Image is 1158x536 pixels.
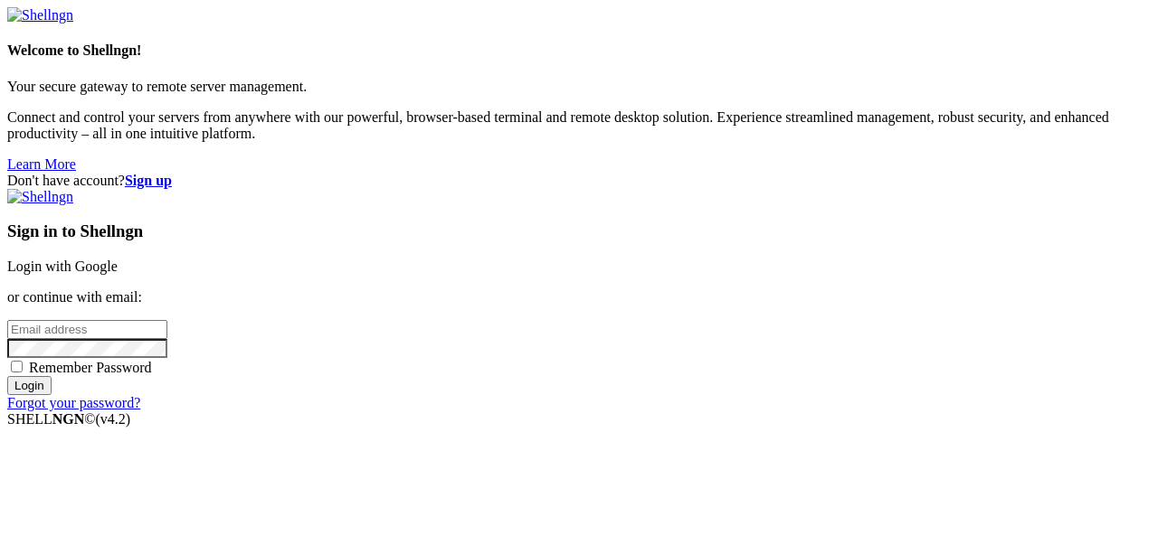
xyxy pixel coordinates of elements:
[7,42,1151,59] h4: Welcome to Shellngn!
[7,7,73,24] img: Shellngn
[7,259,118,274] a: Login with Google
[52,411,85,427] b: NGN
[7,395,140,410] a: Forgot your password?
[7,109,1151,142] p: Connect and control your servers from anywhere with our powerful, browser-based terminal and remo...
[125,173,172,188] a: Sign up
[7,411,130,427] span: SHELL ©
[7,376,52,395] input: Login
[7,320,167,339] input: Email address
[7,221,1151,241] h3: Sign in to Shellngn
[7,173,1151,189] div: Don't have account?
[29,360,152,375] span: Remember Password
[11,361,23,372] input: Remember Password
[7,189,73,205] img: Shellngn
[7,79,1151,95] p: Your secure gateway to remote server management.
[7,289,1151,306] p: or continue with email:
[96,411,131,427] span: 4.2.0
[7,156,76,172] a: Learn More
